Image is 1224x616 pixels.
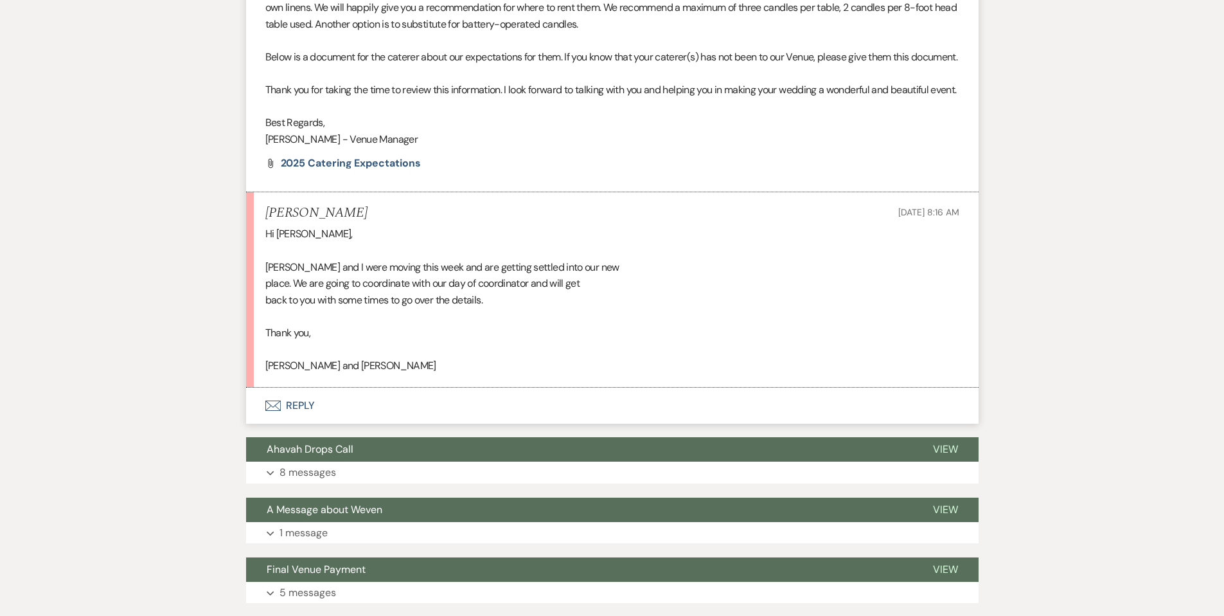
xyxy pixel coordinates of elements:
[279,525,328,541] p: 1 message
[912,437,979,462] button: View
[912,557,979,582] button: View
[265,226,959,374] div: Hi [PERSON_NAME], [PERSON_NAME] and I were moving this week and are getting settled into our new ...
[246,498,912,522] button: A Message about Weven
[281,158,421,168] a: 2025 Catering Expectations
[281,156,421,170] span: 2025 Catering Expectations
[279,584,336,601] p: 5 messages
[265,50,958,64] span: Below is a document for the caterer about our expectations for them. If you know that your catere...
[933,503,958,516] span: View
[898,206,959,218] span: [DATE] 8:16 AM
[246,582,979,604] button: 5 messages
[246,437,912,462] button: Ahavah Drops Call
[267,503,382,516] span: A Message about Weven
[246,388,979,424] button: Reply
[246,557,912,582] button: Final Venue Payment
[267,563,366,576] span: Final Venue Payment
[279,464,336,481] p: 8 messages
[265,83,957,96] span: Thank you for taking the time to review this information. I look forward to talking with you and ...
[933,442,958,456] span: View
[265,205,368,221] h5: [PERSON_NAME]
[246,522,979,544] button: 1 message
[246,462,979,484] button: 8 messages
[933,563,958,576] span: View
[912,498,979,522] button: View
[265,132,418,146] span: [PERSON_NAME] - Venue Manager
[265,116,325,129] span: Best Regards,
[267,442,353,456] span: Ahavah Drops Call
